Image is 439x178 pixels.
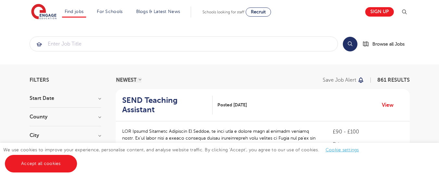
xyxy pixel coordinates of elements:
span: Schools looking for staff [202,10,244,14]
button: Save job alert [323,77,365,83]
button: Search [343,37,357,51]
h3: Start Date [30,96,101,101]
div: Submit [30,36,338,51]
a: SEND Teaching Assistant [122,96,213,115]
h3: County [30,114,101,119]
p: Primary [333,141,403,148]
a: Recruit [246,7,271,17]
input: Submit [30,37,338,51]
p: Save job alert [323,77,356,83]
p: LOR Ipsumd Sitametc Adipiscin El Seddoe, te inci utla e dolore magn al enimadm veniamq nostr. Ex’... [122,128,320,148]
a: View [382,101,398,109]
a: Browse all Jobs [363,40,410,48]
a: Sign up [365,7,394,17]
span: Recruit [251,9,266,14]
a: For Schools [97,9,123,14]
a: Cookie settings [326,147,359,152]
span: Filters [30,77,49,83]
a: Accept all cookies [5,155,77,172]
span: 861 RESULTS [377,77,410,83]
h3: City [30,133,101,138]
p: £90 - £100 [333,128,403,136]
a: Blogs & Latest News [136,9,180,14]
span: Browse all Jobs [372,40,405,48]
span: We use cookies to improve your experience, personalise content, and analyse website traffic. By c... [3,147,366,166]
h2: SEND Teaching Assistant [122,96,208,115]
span: Posted [DATE] [217,102,247,108]
img: Engage Education [31,4,57,20]
a: Find jobs [65,9,84,14]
